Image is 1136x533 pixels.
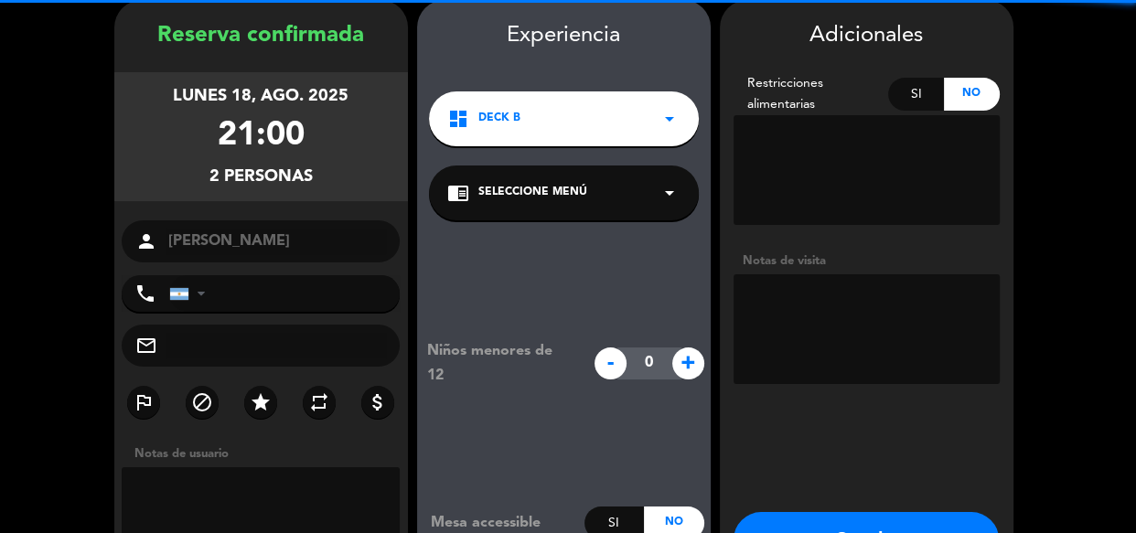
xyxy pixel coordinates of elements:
i: arrow_drop_down [659,182,681,204]
i: chrome_reader_mode [447,182,469,204]
i: arrow_drop_down [659,108,681,130]
div: lunes 18, ago. 2025 [173,83,348,110]
i: outlined_flag [133,391,155,413]
div: No [944,78,1000,111]
i: attach_money [367,391,389,413]
i: block [191,391,213,413]
i: person [135,230,157,252]
div: Adicionales [734,18,1000,54]
div: Experiencia [417,18,711,54]
div: Reserva confirmada [114,18,408,54]
div: Niños menores de 12 [413,339,584,387]
div: Restricciones alimentarias [734,73,889,115]
div: Notas de visita [734,251,1000,271]
i: dashboard [447,108,469,130]
div: Si [888,78,944,111]
div: Notas de usuario [125,444,408,464]
span: - [595,347,627,379]
div: 2 personas [209,164,313,190]
span: + [672,347,704,379]
i: phone [134,282,156,304]
span: Seleccione Menú [478,184,587,202]
i: star [250,391,272,413]
div: 21:00 [218,110,305,164]
span: Deck B [478,110,520,128]
i: mail_outline [135,335,157,357]
div: Argentina: +54 [170,276,212,311]
i: repeat [308,391,330,413]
